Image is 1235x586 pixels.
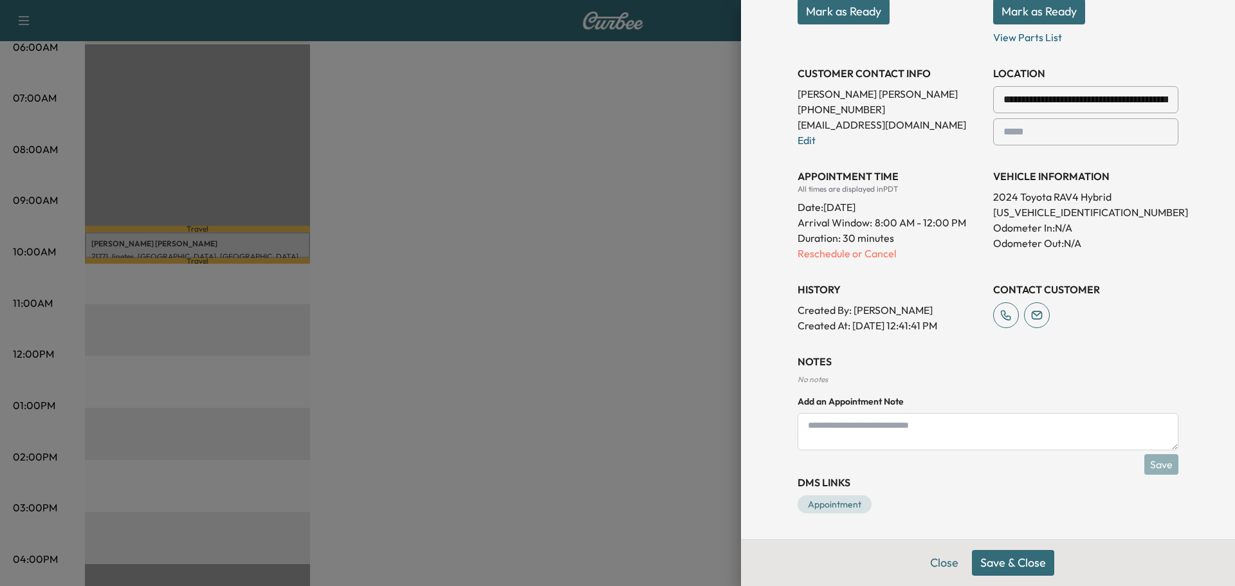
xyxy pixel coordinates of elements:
p: [EMAIL_ADDRESS][DOMAIN_NAME] [798,117,983,133]
p: [PHONE_NUMBER] [798,102,983,117]
p: Created At : [DATE] 12:41:41 PM [798,318,983,333]
p: Created By : [PERSON_NAME] [798,302,983,318]
h3: History [798,282,983,297]
h3: CUSTOMER CONTACT INFO [798,66,983,81]
a: Edit [798,134,816,147]
h3: CONTACT CUSTOMER [993,282,1178,297]
div: No notes [798,374,1178,385]
p: [US_VEHICLE_IDENTIFICATION_NUMBER] [993,205,1178,220]
p: [PERSON_NAME] [PERSON_NAME] [798,86,983,102]
p: 2024 Toyota RAV4 Hybrid [993,189,1178,205]
div: All times are displayed in PDT [798,184,983,194]
h3: LOCATION [993,66,1178,81]
h3: VEHICLE INFORMATION [993,169,1178,184]
h3: NOTES [798,354,1178,369]
p: Odometer In: N/A [993,220,1178,235]
h3: APPOINTMENT TIME [798,169,983,184]
span: 8:00 AM - 12:00 PM [875,215,966,230]
div: Date: [DATE] [798,194,983,215]
p: Reschedule or Cancel [798,246,983,261]
button: Save & Close [972,550,1054,576]
a: Appointment [798,495,872,513]
h4: Add an Appointment Note [798,395,1178,408]
p: Arrival Window: [798,215,983,230]
p: Duration: 30 minutes [798,230,983,246]
h3: DMS Links [798,475,1178,490]
p: View Parts List [993,24,1178,45]
button: Close [922,550,967,576]
p: Odometer Out: N/A [993,235,1178,251]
